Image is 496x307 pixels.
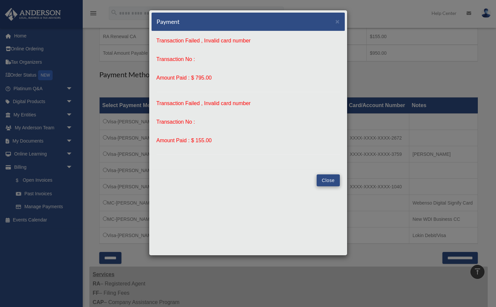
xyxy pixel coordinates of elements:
p: Transaction Failed , Invalid card number [157,36,340,45]
button: Close [317,174,339,186]
p: Transaction Failed , Invalid card number [157,99,340,108]
p: Amount Paid : $ 155.00 [157,136,340,145]
p: Transaction No : [157,117,340,127]
p: Amount Paid : $ 795.00 [157,73,340,83]
h5: Payment [157,18,180,26]
span: × [336,18,340,25]
p: Transaction No : [157,55,340,64]
button: Close [336,18,340,25]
